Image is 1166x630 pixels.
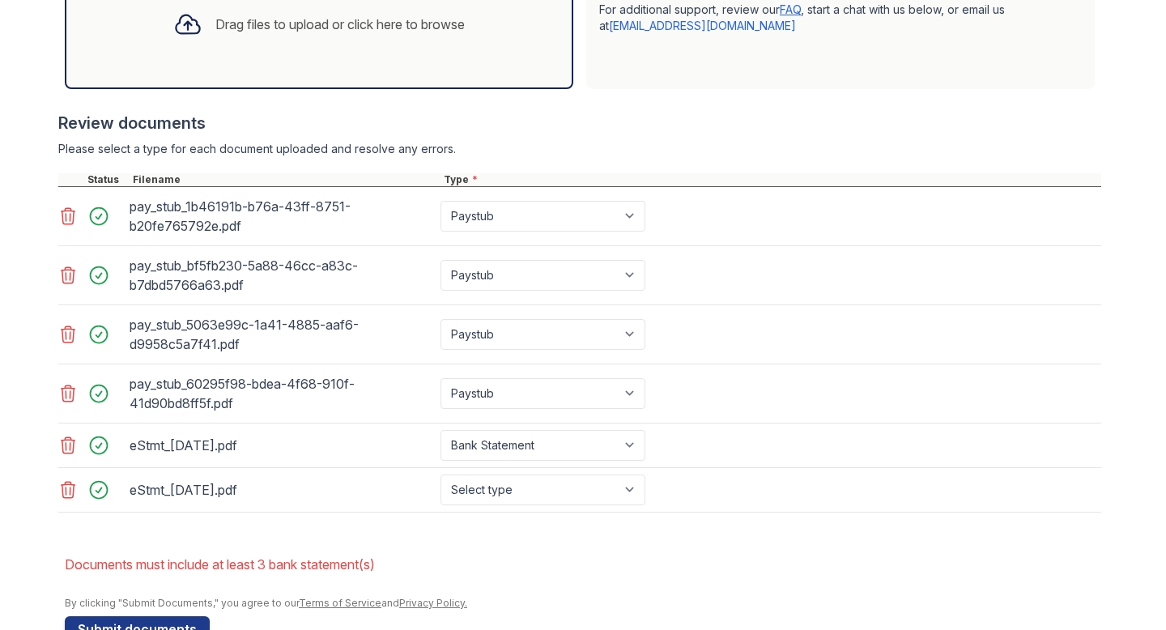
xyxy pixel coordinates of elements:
div: By clicking "Submit Documents," you agree to our and [65,597,1101,610]
li: Documents must include at least 3 bank statement(s) [65,548,1101,581]
div: Please select a type for each document uploaded and resolve any errors. [58,141,1101,157]
div: Review documents [58,112,1101,134]
div: Type [440,173,1101,186]
div: pay_stub_bf5fb230-5a88-46cc-a83c-b7dbd5766a63.pdf [130,253,434,298]
div: pay_stub_60295f98-bdea-4f68-910f-41d90bd8ff5f.pdf [130,371,434,416]
div: Status [84,173,130,186]
div: eStmt_[DATE].pdf [130,477,434,503]
a: [EMAIL_ADDRESS][DOMAIN_NAME] [609,19,796,32]
div: eStmt_[DATE].pdf [130,432,434,458]
div: pay_stub_1b46191b-b76a-43ff-8751-b20fe765792e.pdf [130,194,434,239]
div: Filename [130,173,440,186]
p: For additional support, review our , start a chat with us below, or email us at [599,2,1082,34]
div: pay_stub_5063e99c-1a41-4885-aaf6-d9958c5a7f41.pdf [130,312,434,357]
a: Terms of Service [299,597,381,609]
a: FAQ [780,2,801,16]
a: Privacy Policy. [399,597,467,609]
div: Drag files to upload or click here to browse [215,15,465,34]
